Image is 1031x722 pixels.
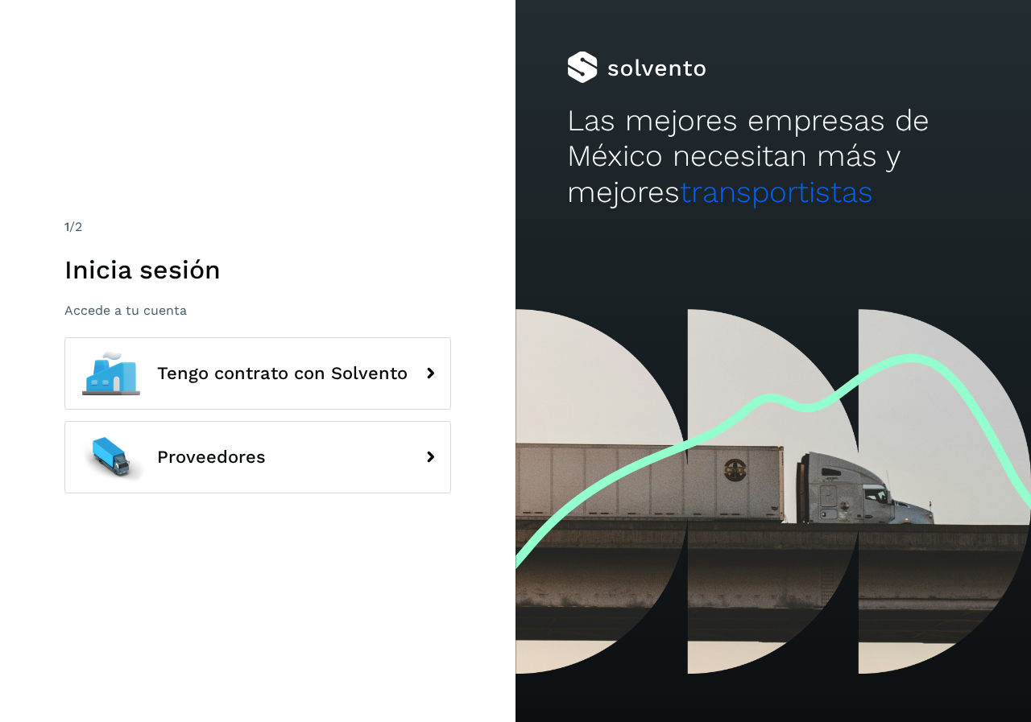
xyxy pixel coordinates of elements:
[157,448,266,467] span: Proveedores
[64,254,451,285] h1: Inicia sesión
[680,175,873,209] span: transportistas
[64,421,451,493] button: Proveedores
[567,103,979,210] h2: Las mejores empresas de México necesitan más y mejores
[64,219,69,234] span: 1
[64,337,451,410] button: Tengo contrato con Solvento
[64,217,451,237] div: /2
[157,364,408,383] span: Tengo contrato con Solvento
[64,303,451,318] p: Accede a tu cuenta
